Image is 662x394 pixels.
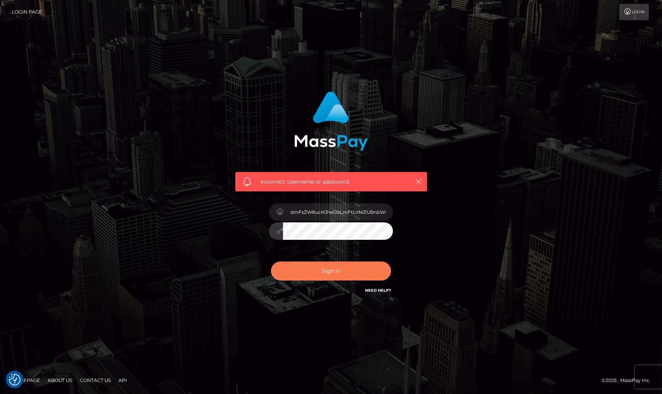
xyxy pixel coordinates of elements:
[271,262,391,280] button: Sign in
[283,203,393,221] input: Username...
[9,374,21,385] img: Revisit consent button
[602,376,656,385] div: © 2025 , MassPay Inc.
[365,288,391,293] a: Need Help?
[45,374,75,386] a: About Us
[294,91,368,151] img: MassPay Login
[115,374,130,386] a: API
[9,374,43,386] a: Homepage
[619,4,649,20] a: Login
[12,4,42,20] a: Login Page
[9,374,21,385] button: Consent Preferences
[261,178,402,186] span: Incorrect username or password.
[77,374,114,386] a: Contact Us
